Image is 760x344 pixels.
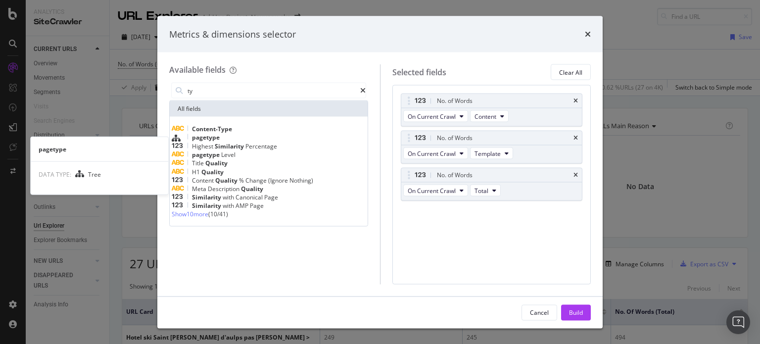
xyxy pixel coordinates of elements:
[236,201,250,210] span: AMP
[170,101,368,117] div: All fields
[475,186,488,195] span: Total
[192,150,221,159] span: pagetype
[221,150,236,159] span: Level
[475,149,501,157] span: Template
[559,68,582,76] div: Clear All
[192,167,201,176] span: H1
[268,176,289,184] span: (Ignore
[208,210,228,218] span: ( 10 / 41 )
[201,167,224,176] span: Quality
[169,28,296,41] div: Metrics & dimensions selector
[157,16,603,328] div: modal
[31,145,168,153] div: pagetype
[437,96,473,106] div: No. of Words
[561,304,591,320] button: Build
[192,201,223,210] span: Similarity
[403,110,468,122] button: On Current Crawl
[192,125,232,133] span: Content-Type
[573,98,578,104] div: times
[408,149,456,157] span: On Current Crawl
[470,185,501,197] button: Total
[169,64,226,75] div: Available fields
[726,310,750,334] div: Open Intercom Messenger
[223,201,236,210] span: with
[245,176,268,184] span: Change
[585,28,591,41] div: times
[475,112,496,120] span: Content
[192,176,215,184] span: Content
[208,184,241,193] span: Description
[172,210,208,218] span: Show 10 more
[401,168,583,201] div: No. of WordstimesOn Current CrawlTotal
[403,147,468,159] button: On Current Crawl
[223,193,236,201] span: with
[408,112,456,120] span: On Current Crawl
[187,83,360,98] input: Search by field name
[522,304,557,320] button: Cancel
[192,142,215,150] span: Highest
[215,176,239,184] span: Quality
[569,308,583,316] div: Build
[401,94,583,127] div: No. of WordstimesOn Current CrawlContent
[250,201,264,210] span: Page
[403,185,468,197] button: On Current Crawl
[192,193,223,201] span: Similarity
[437,133,473,143] div: No. of Words
[470,110,509,122] button: Content
[215,142,245,150] span: Similarity
[551,64,591,80] button: Clear All
[264,193,278,201] span: Page
[192,159,205,167] span: Title
[192,184,208,193] span: Meta
[236,193,264,201] span: Canonical
[239,176,245,184] span: %
[573,135,578,141] div: times
[392,66,446,78] div: Selected fields
[192,133,220,142] span: pagetype
[245,142,277,150] span: Percentage
[408,186,456,195] span: On Current Crawl
[470,147,513,159] button: Template
[530,308,549,316] div: Cancel
[401,131,583,164] div: No. of WordstimesOn Current CrawlTemplate
[241,184,263,193] span: Quality
[205,159,228,167] span: Quality
[573,172,578,178] div: times
[437,170,473,180] div: No. of Words
[289,176,313,184] span: Nothing)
